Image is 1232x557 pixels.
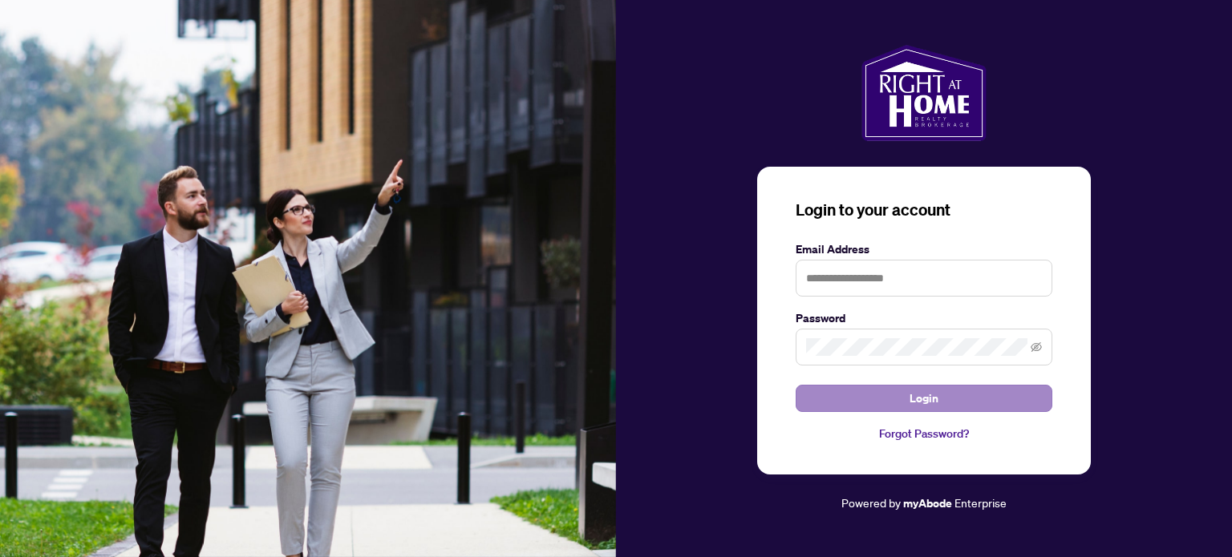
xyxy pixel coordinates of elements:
label: Password [796,309,1052,327]
span: Enterprise [954,495,1007,510]
label: Email Address [796,240,1052,258]
span: eye-invisible [1031,341,1042,353]
button: Login [796,385,1052,412]
a: myAbode [903,494,952,512]
a: Forgot Password? [796,425,1052,442]
span: Login [910,385,938,411]
span: Powered by [841,495,901,510]
img: ma-logo [861,45,986,141]
h3: Login to your account [796,199,1052,221]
